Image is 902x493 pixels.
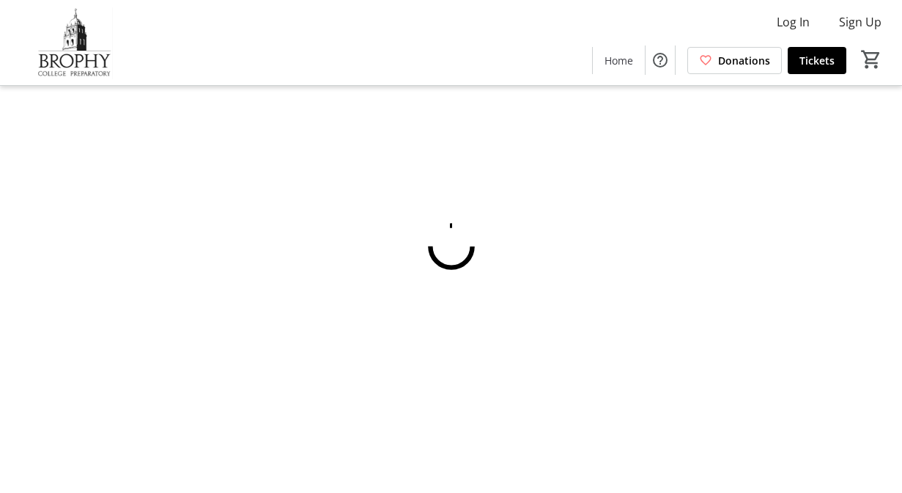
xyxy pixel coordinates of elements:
[718,53,770,68] span: Donations
[646,45,675,75] button: Help
[827,10,893,34] button: Sign Up
[605,53,633,68] span: Home
[593,47,645,74] a: Home
[858,46,884,73] button: Cart
[799,53,835,68] span: Tickets
[839,13,881,31] span: Sign Up
[788,47,846,74] a: Tickets
[777,13,810,31] span: Log In
[765,10,821,34] button: Log In
[687,47,782,74] a: Donations
[9,6,139,79] img: Brophy College Preparatory 's Logo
